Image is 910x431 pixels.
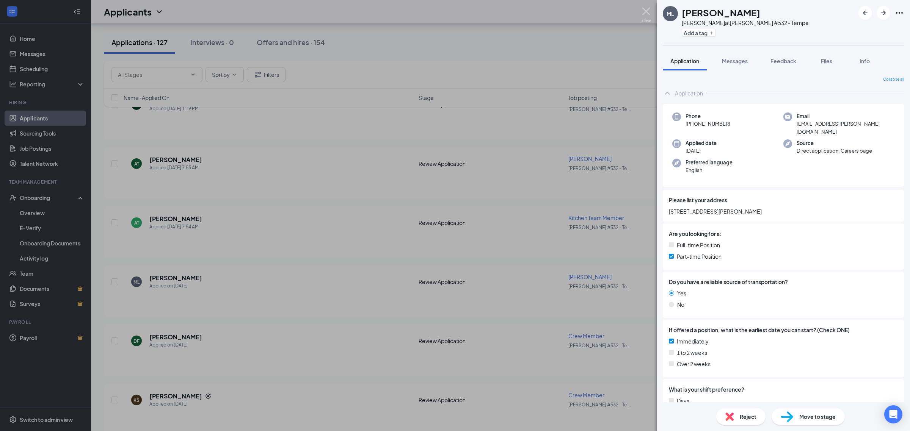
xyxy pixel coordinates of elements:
span: [EMAIL_ADDRESS][PERSON_NAME][DOMAIN_NAME] [797,120,894,136]
span: Files [821,58,832,64]
span: Are you looking for a: [669,230,722,238]
span: Phone [686,112,730,120]
svg: ChevronUp [663,89,672,98]
span: Info [860,58,870,64]
span: [STREET_ADDRESS][PERSON_NAME] [669,207,898,215]
span: Full-time Position [677,241,720,249]
svg: ArrowLeftNew [861,8,870,17]
svg: ArrowRight [879,8,888,17]
h1: [PERSON_NAME] [682,6,760,19]
span: Over 2 weeks [677,360,711,368]
span: Please list your address [669,196,727,204]
span: Collapse all [883,77,904,83]
span: Feedback [770,58,796,64]
svg: Plus [709,31,714,35]
span: Preferred language [686,159,733,166]
span: Reject [740,412,756,421]
span: What is your shift preference? [669,385,744,394]
span: Direct application, Careers page [797,147,872,155]
button: PlusAdd a tag [682,29,715,37]
svg: Ellipses [895,8,904,17]
span: Application [670,58,699,64]
span: 1 to 2 weeks [677,348,707,357]
div: ML [667,10,674,17]
span: Immediately [677,337,709,345]
span: If offered a position, what is the earliest date you can start? (Check ONE) [669,326,850,334]
span: Source [797,139,872,147]
button: ArrowLeftNew [858,6,872,20]
span: Email [797,112,894,120]
span: Applied date [686,139,717,147]
span: [PHONE_NUMBER] [686,120,730,128]
span: Part-time Position [677,252,722,261]
span: English [686,166,733,174]
div: [PERSON_NAME] at [PERSON_NAME] #532 - Tempe [682,19,809,27]
div: Open Intercom Messenger [884,405,902,423]
span: [DATE] [686,147,717,155]
span: Messages [722,58,748,64]
span: Do you have a reliable source of transportation? [669,278,788,286]
span: Days [677,397,689,405]
button: ArrowRight [877,6,890,20]
span: No [677,300,684,309]
div: Application [675,89,703,97]
span: Move to stage [799,412,836,421]
span: Yes [677,289,686,297]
